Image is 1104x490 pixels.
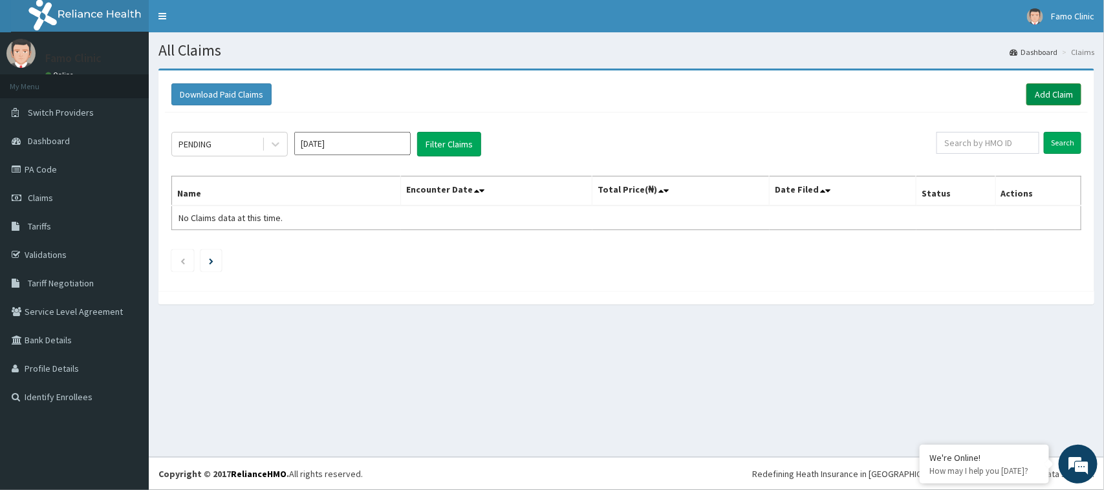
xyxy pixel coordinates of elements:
span: Tariffs [28,220,51,232]
input: Search by HMO ID [936,132,1039,154]
input: Select Month and Year [294,132,411,155]
li: Claims [1059,47,1094,58]
th: Date Filed [770,176,916,206]
p: Famo Clinic [45,52,102,64]
th: Total Price(₦) [592,176,770,206]
a: RelianceHMO [231,468,287,480]
h1: All Claims [158,42,1094,59]
div: Redefining Heath Insurance in [GEOGRAPHIC_DATA] using Telemedicine and Data Science! [752,467,1094,480]
th: Name [172,176,401,206]
a: Next page [209,255,213,266]
a: Add Claim [1026,83,1081,105]
strong: Copyright © 2017 . [158,468,289,480]
footer: All rights reserved. [149,457,1104,490]
div: PENDING [179,138,211,151]
a: Previous page [180,255,186,266]
button: Download Paid Claims [171,83,272,105]
div: We're Online! [929,452,1039,463]
th: Actions [995,176,1081,206]
span: Tariff Negotiation [28,277,94,289]
a: Dashboard [1010,47,1057,58]
input: Search [1044,132,1081,154]
button: Filter Claims [417,132,481,156]
img: User Image [1027,8,1043,25]
span: Dashboard [28,135,70,147]
th: Status [916,176,995,206]
span: Claims [28,192,53,204]
span: Famo Clinic [1051,10,1094,22]
p: How may I help you today? [929,465,1039,476]
span: Switch Providers [28,107,94,118]
th: Encounter Date [401,176,592,206]
img: User Image [6,39,36,68]
a: Online [45,70,76,80]
span: No Claims data at this time. [179,212,283,224]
